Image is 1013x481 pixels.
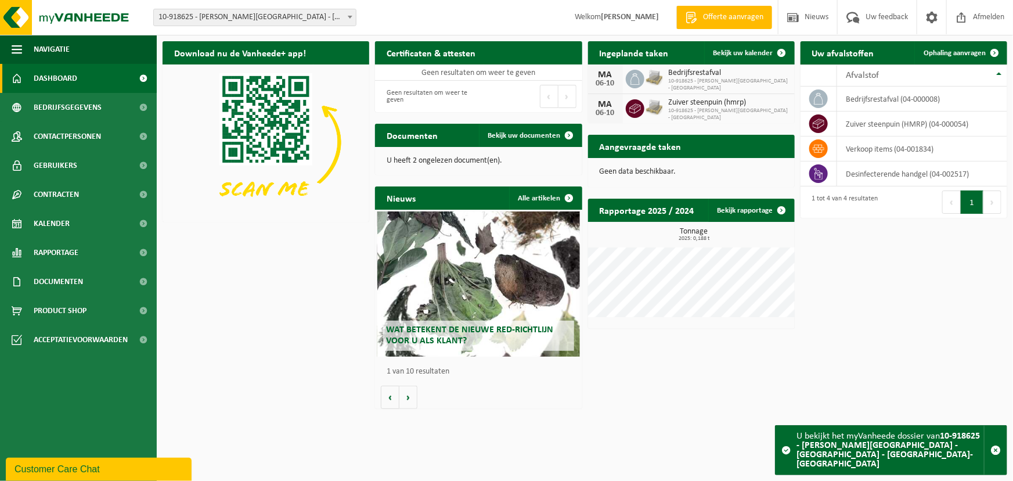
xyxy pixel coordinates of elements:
[594,228,795,242] h3: Tonnage
[34,296,86,325] span: Product Shop
[796,432,980,469] strong: 10-918625 - [PERSON_NAME][GEOGRAPHIC_DATA] - [GEOGRAPHIC_DATA] - [GEOGRAPHIC_DATA]-[GEOGRAPHIC_DATA]
[600,168,783,176] p: Geen data beschikbaar.
[644,68,664,88] img: LP-PA-00000-WDN-11
[509,186,581,210] a: Alle artikelen
[399,386,417,409] button: Volgende
[387,368,576,376] p: 1 van 10 resultaten
[34,325,128,354] span: Acceptatievoorwaarden
[704,41,794,64] a: Bekijk uw kalender
[669,107,789,121] span: 10-918625 - [PERSON_NAME][GEOGRAPHIC_DATA] - [GEOGRAPHIC_DATA]
[983,191,1001,214] button: Next
[540,85,558,108] button: Previous
[669,78,789,92] span: 10-918625 - [PERSON_NAME][GEOGRAPHIC_DATA] - [GEOGRAPHIC_DATA]
[488,132,561,139] span: Bekijk uw documenten
[594,236,795,242] span: 2025: 0,188 t
[375,41,487,64] h2: Certificaten & attesten
[163,64,369,220] img: Download de VHEPlus App
[942,191,961,214] button: Previous
[796,426,984,475] div: U bekijkt het myVanheede dossier van
[34,35,70,64] span: Navigatie
[700,12,766,23] span: Offerte aanvragen
[837,137,1007,161] td: verkoop items (04-001834)
[387,157,570,165] p: U heeft 2 ongelezen document(en).
[479,124,581,147] a: Bekijk uw documenten
[594,80,617,88] div: 06-10
[377,211,580,357] a: Wat betekent de nieuwe RED-richtlijn voor u als klant?
[154,9,356,26] span: 10-918625 - STACI BELGIUM - DOORNPARK - BEVEREN-WAAS
[381,84,473,109] div: Geen resultaten om weer te geven
[34,209,70,238] span: Kalender
[801,41,886,64] h2: Uw afvalstoffen
[601,13,659,21] strong: [PERSON_NAME]
[588,135,693,157] h2: Aangevraagde taken
[961,191,983,214] button: 1
[594,70,617,80] div: MA
[34,238,78,267] span: Rapportage
[837,161,1007,186] td: desinfecterende handgel (04-002517)
[34,122,101,151] span: Contactpersonen
[676,6,772,29] a: Offerte aanvragen
[588,41,680,64] h2: Ingeplande taken
[386,325,553,346] span: Wat betekent de nieuwe RED-richtlijn voor u als klant?
[34,180,79,209] span: Contracten
[34,64,77,93] span: Dashboard
[163,41,318,64] h2: Download nu de Vanheede+ app!
[375,64,582,81] td: Geen resultaten om weer te geven
[594,100,617,109] div: MA
[594,109,617,117] div: 06-10
[34,267,83,296] span: Documenten
[34,151,77,180] span: Gebruikers
[806,189,878,215] div: 1 tot 4 van 4 resultaten
[924,49,986,57] span: Ophaling aanvragen
[588,199,706,221] h2: Rapportage 2025 / 2024
[34,93,102,122] span: Bedrijfsgegevens
[375,124,449,146] h2: Documenten
[708,199,794,222] a: Bekijk rapportage
[375,186,427,209] h2: Nieuws
[914,41,1006,64] a: Ophaling aanvragen
[837,87,1007,112] td: bedrijfsrestafval (04-000008)
[713,49,773,57] span: Bekijk uw kalender
[6,455,194,481] iframe: chat widget
[669,69,789,78] span: Bedrijfsrestafval
[846,71,879,80] span: Afvalstof
[837,112,1007,137] td: zuiver steenpuin (HMRP) (04-000054)
[153,9,356,26] span: 10-918625 - STACI BELGIUM - DOORNPARK - BEVEREN-WAAS
[669,98,789,107] span: Zuiver steenpuin (hmrp)
[381,386,399,409] button: Vorige
[558,85,576,108] button: Next
[644,98,664,117] img: LP-PA-00000-WDN-11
